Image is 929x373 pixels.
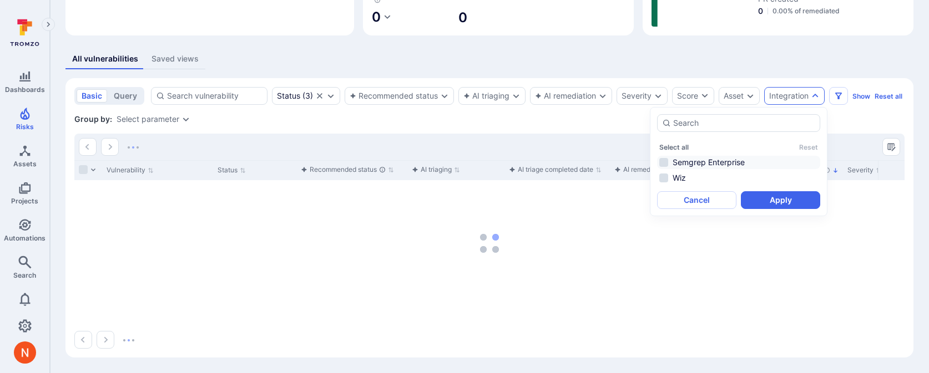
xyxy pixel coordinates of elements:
input: Search [673,117,815,129]
button: basic [77,89,107,103]
span: Group by: [74,114,112,125]
button: Apply [741,191,820,209]
button: Expand dropdown [746,91,755,100]
button: Sort by function(){return k.createElement(hN.A,{direction:"row",alignItems:"center",gap:4},k.crea... [614,165,685,174]
button: Sort by function(){return k.createElement(hN.A,{direction:"row",alignItems:"center",gap:4},k.crea... [509,165,602,174]
button: Expand dropdown [512,91,521,100]
button: AI remediation [535,91,596,100]
div: grouping parameters [117,115,190,124]
button: Sort by Severity [847,166,882,175]
span: 0 [758,6,763,17]
button: Clear selection [315,91,324,100]
i: Expand navigation menu [44,20,52,29]
div: ( 3 ) [277,91,313,100]
li: Semgrep Enterprise [657,156,820,169]
div: Recommended status [301,164,386,175]
button: query [109,89,142,103]
button: Sort by function(){return k.createElement(hN.A,{direction:"row",alignItems:"center",gap:4},k.crea... [412,165,460,174]
div: Neeren Patki [14,341,36,364]
button: Go to the next page [101,138,119,156]
button: Expand dropdown [440,91,449,100]
button: Sort by Status [218,166,246,175]
button: Select all [659,143,689,151]
button: Reset all [875,92,902,100]
img: ACg8ocIprwjrgDQnDsNSk9Ghn5p5-B8DpAKWoJ5Gi9syOE4K59tr4Q=s96-c [14,341,36,364]
img: Loading... [123,339,134,341]
button: Recommended status [350,91,438,100]
button: Reset [799,143,818,151]
span: Automations [4,234,46,242]
button: Score [672,87,714,105]
button: Select parameter [117,115,179,124]
button: Status(3) [277,91,313,100]
span: 0.00% of remediated [773,7,840,15]
div: Status [277,91,300,100]
button: Expand navigation menu [42,18,55,31]
button: Go to the next page [97,331,114,349]
button: Asset [724,91,744,100]
button: Go to the previous page [74,331,92,349]
img: Loading... [128,146,139,149]
div: Score [677,90,698,101]
button: 0 [372,8,392,27]
button: Expand dropdown [654,91,663,100]
button: Sort by function(){return k.createElement(hN.A,{direction:"row",alignItems:"center",gap:4},k.crea... [301,165,394,174]
div: AI remediation [614,164,676,175]
button: Integration [769,91,809,100]
span: Projects [11,197,38,205]
span: Assets [13,160,37,168]
button: Show [852,92,870,100]
button: AI triaging [463,91,509,100]
div: AI triaging [412,164,452,175]
span: Select all rows [79,165,88,174]
button: Severity [622,91,652,100]
button: Sort by Vulnerability [107,166,154,175]
button: Expand dropdown [598,91,607,100]
button: Go to the previous page [79,138,97,156]
button: Manage columns [882,138,900,156]
span: Risks [16,122,34,131]
input: Search vulnerability [167,90,262,101]
button: Expand dropdown [326,91,335,100]
span: Search [13,271,36,279]
button: Expand dropdown [181,115,190,124]
p: Sorted by: Highest first [832,165,839,176]
span: 0 [458,9,538,27]
li: Wiz [657,171,820,185]
div: AI triage completed date [509,164,593,175]
span: 0 [372,9,381,25]
button: Filters [829,87,848,105]
button: Cancel [657,191,736,209]
div: assets tabs [65,49,913,69]
div: autocomplete options [657,114,820,209]
div: All vulnerabilities [72,53,138,64]
div: Saved views [152,53,199,64]
span: Dashboards [5,85,45,94]
button: Expand dropdown [811,91,820,100]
